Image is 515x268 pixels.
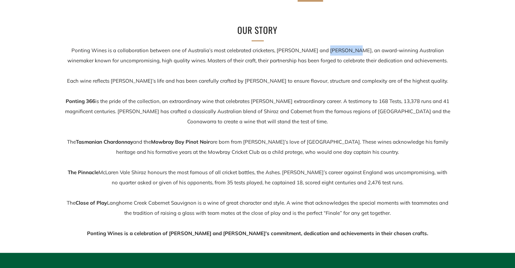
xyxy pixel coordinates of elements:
strong: Close of Play [76,200,107,206]
strong: Ponting 366 [66,98,95,104]
p: Ponting Wines is a collaboration between one of Australia’s most celebrated cricketers, [PERSON_N... [65,45,451,239]
strong: The Pinnacle [68,169,99,176]
h2: Our Story [146,23,369,37]
strong: Mowbray Boy Pinot Noir [151,139,210,145]
strong: Tasmanian Chardonnay [76,139,133,145]
strong: Ponting Wines is a celebration of [PERSON_NAME] and [PERSON_NAME]'s commitment, dedication and ac... [87,230,428,236]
